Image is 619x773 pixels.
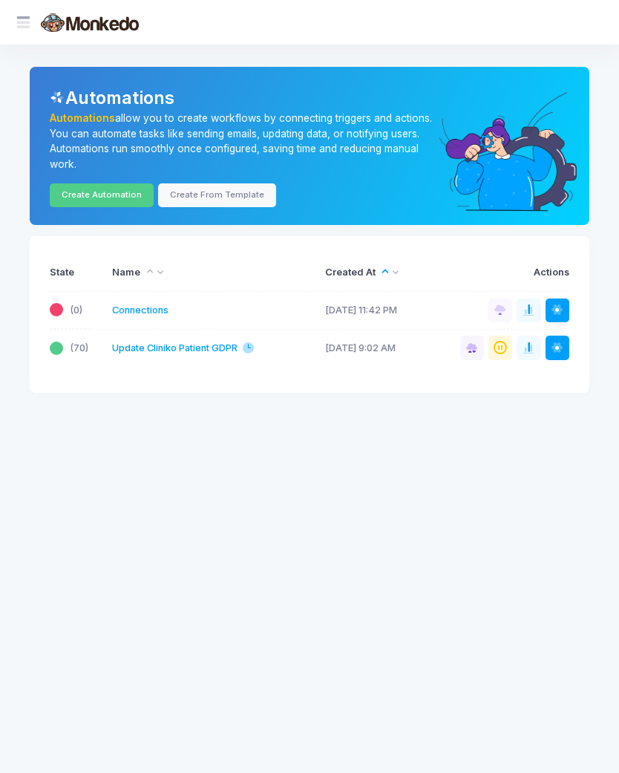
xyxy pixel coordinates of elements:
[50,254,105,291] th: State
[50,111,436,172] p: allow you to create workflows by connecting triggers and actions. You can automate tasks like sen...
[70,341,88,355] span: (70)
[439,254,569,291] th: Actions
[318,329,439,366] td: [DATE] 9:02 AM
[112,303,168,317] a: Connections
[158,183,276,207] a: Create From Template
[112,265,312,279] div: Name
[50,183,154,207] a: Create Automation
[41,13,139,32] img: monkedo-logo-dark-with-label.png
[70,303,82,317] span: (0)
[325,265,433,279] div: Created At
[318,291,439,329] td: [DATE] 11:42 PM
[112,341,238,355] a: Update Cliniko Patient GDPR
[50,112,115,124] a: Automations
[50,85,569,111] div: Automations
